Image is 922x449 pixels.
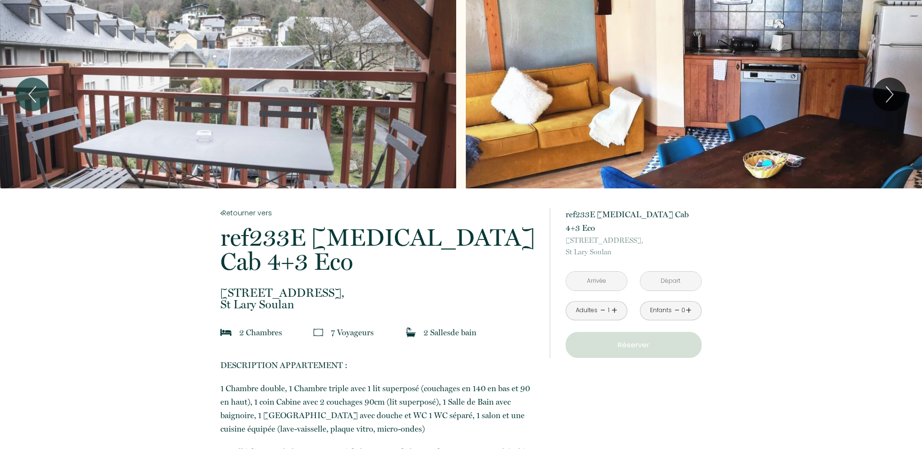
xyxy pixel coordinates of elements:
span: [STREET_ADDRESS], [566,235,702,246]
p: 7 Voyageur [331,326,374,339]
div: Adultes [576,306,597,315]
button: Previous [15,78,49,111]
a: + [686,303,691,318]
button: Réserver [566,332,702,358]
span: s [370,328,374,337]
div: 1 [606,306,611,315]
a: - [600,303,606,318]
input: Arrivée [566,272,627,291]
p: 2 Salle de bain [423,326,476,339]
p: St Lary Soulan [566,235,702,258]
img: guests [313,328,323,337]
a: - [675,303,680,318]
p: St Lary Soulan [220,287,537,310]
span: s [279,328,282,337]
button: Next [873,78,907,111]
span: [STREET_ADDRESS], [220,287,537,299]
a: + [611,303,617,318]
span: s [447,328,450,337]
p: Réserver [569,339,698,351]
p: ref233E [MEDICAL_DATA] Cab 4+3 Eco [566,208,702,235]
p: ref233E [MEDICAL_DATA] Cab 4+3 Eco [220,225,537,274]
p: 1 Chambre double, 1 Chambre triple avec 1 lit superposé (couchages en 140 en bas et 90 en haut), ... [220,382,537,436]
p: DESCRIPTION APPARTEMENT : [220,358,537,372]
div: Enfants [650,306,672,315]
p: 2 Chambre [239,326,282,339]
div: 0 [681,306,686,315]
input: Départ [640,272,701,291]
a: Retourner vers [220,208,537,218]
